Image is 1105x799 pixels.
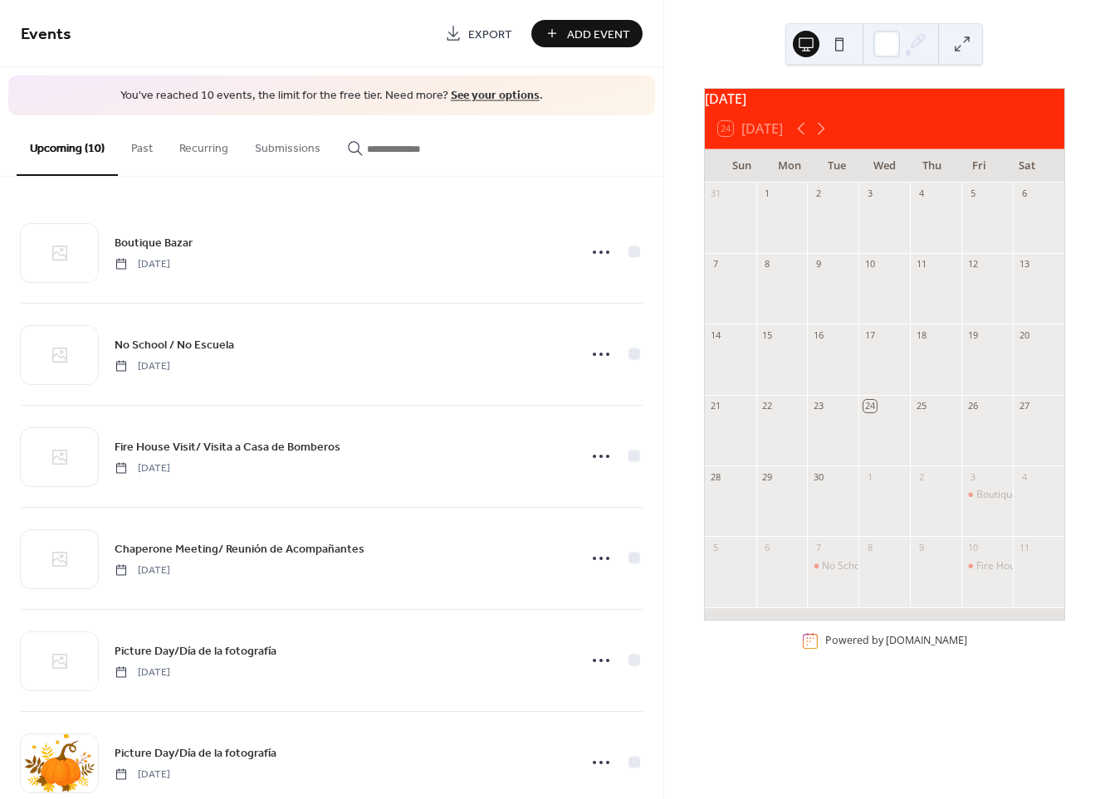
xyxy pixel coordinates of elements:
div: 25 [915,400,927,412]
div: 12 [966,258,979,270]
div: Thu [908,149,956,183]
div: 5 [710,541,722,553]
div: Powered by [825,634,967,648]
button: Past [118,115,166,174]
a: Chaperone Meeting/ Reunión de Acompañantes [115,539,364,558]
div: 6 [1018,188,1030,200]
div: 1 [863,470,876,483]
div: No School / No Escuela [807,559,858,573]
a: [DOMAIN_NAME] [886,634,967,648]
div: 8 [761,258,774,270]
span: [DATE] [115,563,170,577]
div: 11 [915,258,927,270]
div: 3 [966,470,979,483]
div: Wed [861,149,908,183]
a: See your options [451,85,540,107]
div: 9 [915,541,927,553]
span: Chaperone Meeting/ Reunión de Acompañantes [115,540,364,558]
div: 19 [966,329,979,341]
span: Picture Day/Día de la fotografía [115,642,276,660]
span: Export [468,26,512,43]
span: Fire House Visit/ Visita a Casa de Bomberos [115,438,340,456]
div: Tue [813,149,860,183]
div: 7 [812,541,824,553]
div: Boutique Bazar [961,488,1013,502]
div: 10 [966,541,979,553]
div: 7 [710,258,722,270]
div: 21 [710,400,722,412]
div: 3 [863,188,876,200]
div: 17 [863,329,876,341]
div: 10 [863,258,876,270]
div: Boutique Bazar [976,488,1048,502]
span: No School / No Escuela [115,336,234,353]
span: [DATE] [115,256,170,271]
div: 4 [1018,470,1030,483]
div: 13 [1018,258,1030,270]
span: [DATE] [115,460,170,475]
div: 20 [1018,329,1030,341]
div: 8 [863,541,876,553]
span: Picture Day/Día de la fotografía [115,744,276,762]
span: [DATE] [115,665,170,680]
span: [DATE] [115,767,170,782]
div: 5 [966,188,979,200]
div: No School / No Escuela [822,559,928,573]
span: Events [21,18,71,51]
a: Export [433,20,525,47]
div: 6 [761,541,774,553]
div: 22 [761,400,774,412]
a: Picture Day/Día de la fotografía [115,641,276,660]
div: Sat [1004,149,1051,183]
div: [DATE] [705,89,1064,109]
span: [DATE] [115,358,170,373]
div: Mon [765,149,813,183]
div: 27 [1018,400,1030,412]
div: 29 [761,470,774,483]
div: 14 [710,329,722,341]
div: Fri [956,149,1003,183]
div: 1 [761,188,774,200]
div: 2 [812,188,824,200]
a: Boutique Bazar [115,233,193,252]
div: 26 [966,400,979,412]
div: 30 [812,470,824,483]
a: Picture Day/Día de la fotografía [115,743,276,762]
div: 24 [863,400,876,412]
div: 31 [710,188,722,200]
div: 15 [761,329,774,341]
span: Boutique Bazar [115,234,193,251]
div: 28 [710,470,722,483]
button: Submissions [242,115,334,174]
button: Upcoming (10) [17,115,118,176]
div: 2 [915,470,927,483]
div: Sun [718,149,765,183]
a: Fire House Visit/ Visita a Casa de Bomberos [115,437,340,456]
a: No School / No Escuela [115,335,234,354]
div: 18 [915,329,927,341]
div: 4 [915,188,927,200]
div: Fire House Visit/ Visita a Casa de Bomberos [961,559,1013,573]
span: You've reached 10 events, the limit for the free tier. Need more? . [25,88,638,105]
button: Recurring [166,115,242,174]
div: 16 [812,329,824,341]
div: 23 [812,400,824,412]
div: 11 [1018,541,1030,553]
div: 9 [812,258,824,270]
